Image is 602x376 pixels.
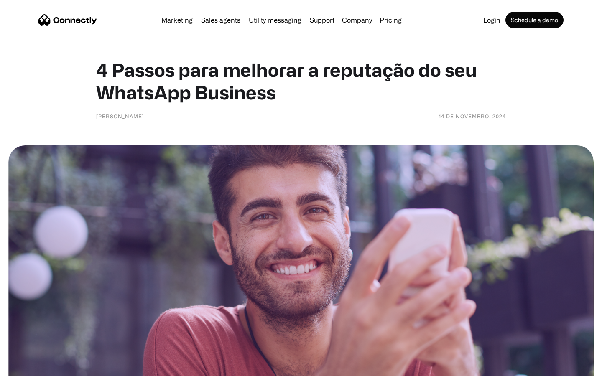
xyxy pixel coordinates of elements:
[439,112,506,120] div: 14 de novembro, 2024
[17,361,50,373] ul: Language list
[198,17,244,23] a: Sales agents
[505,12,564,28] a: Schedule a demo
[342,14,372,26] div: Company
[8,361,50,373] aside: Language selected: English
[376,17,405,23] a: Pricing
[158,17,196,23] a: Marketing
[96,112,144,120] div: [PERSON_NAME]
[480,17,504,23] a: Login
[96,58,506,104] h1: 4 Passos para melhorar a reputação do seu WhatsApp Business
[306,17,338,23] a: Support
[245,17,305,23] a: Utility messaging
